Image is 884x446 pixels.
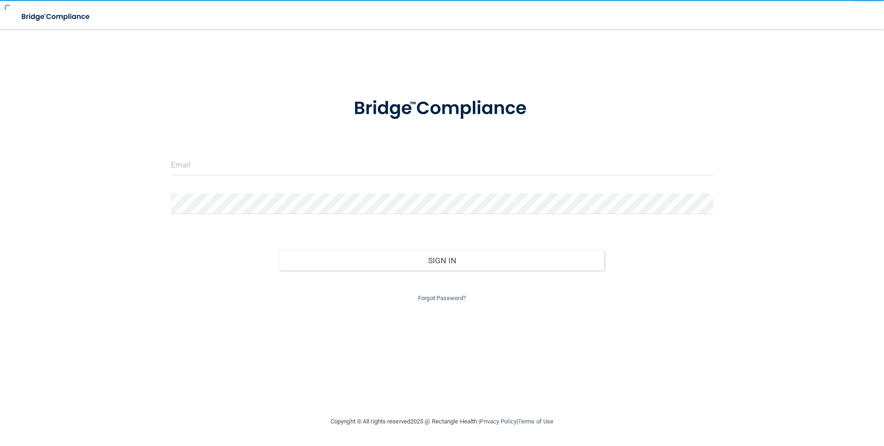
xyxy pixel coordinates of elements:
a: Forgot Password? [418,295,466,301]
img: bridge_compliance_login_screen.278c3ca4.svg [14,7,99,26]
img: bridge_compliance_login_screen.278c3ca4.svg [335,85,549,133]
a: Terms of Use [518,418,553,425]
input: Email [171,155,713,175]
a: Privacy Policy [480,418,516,425]
div: Copyright © All rights reserved 2025 @ Rectangle Health | | [274,407,610,436]
button: Sign In [279,250,605,271]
